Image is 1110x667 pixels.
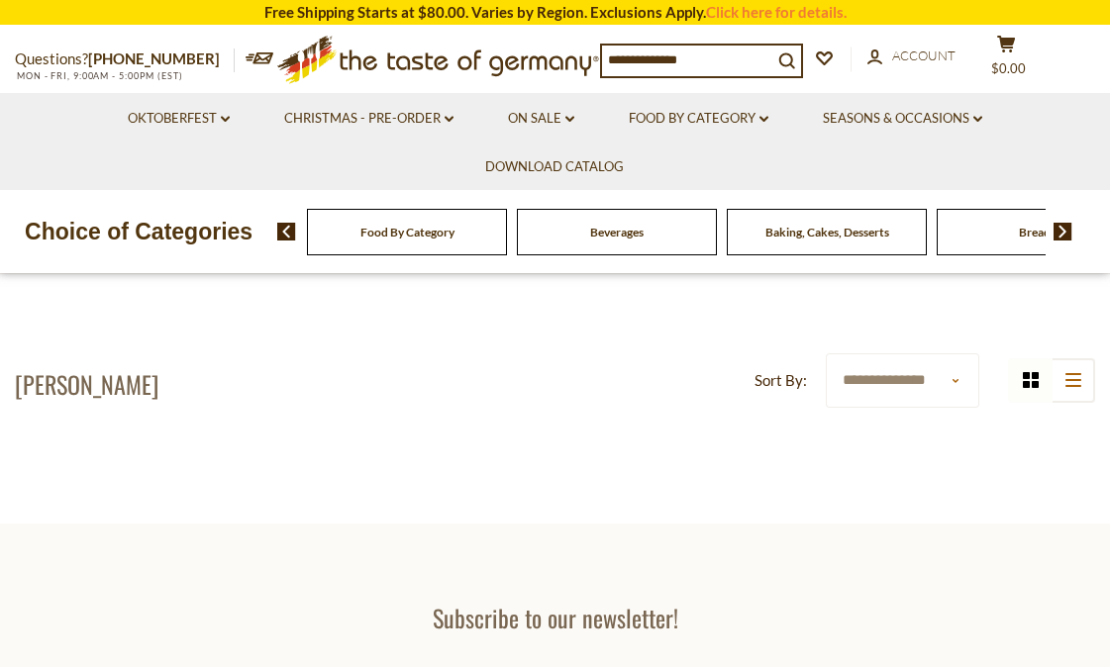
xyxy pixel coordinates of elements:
a: Download Catalog [485,156,624,178]
label: Sort By: [755,368,807,393]
a: Food By Category [360,225,454,239]
a: Food By Category [629,108,768,130]
a: Seasons & Occasions [823,108,982,130]
p: Questions? [15,47,235,72]
a: Account [867,46,956,67]
img: previous arrow [277,223,296,240]
a: Oktoberfest [128,108,230,130]
span: MON - FRI, 9:00AM - 5:00PM (EST) [15,70,183,81]
h1: [PERSON_NAME] [15,369,158,399]
span: Account [892,48,956,63]
a: Beverages [590,225,644,239]
a: [PHONE_NUMBER] [88,49,220,67]
a: Christmas - PRE-ORDER [284,108,454,130]
a: Click here for details. [706,3,847,21]
a: Baking, Cakes, Desserts [765,225,889,239]
button: $0.00 [976,35,1036,84]
h3: Subscribe to our newsletter! [265,603,846,632]
span: $0.00 [991,60,1026,76]
a: Breads [1019,225,1056,239]
a: On Sale [508,108,574,130]
img: next arrow [1054,223,1072,240]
